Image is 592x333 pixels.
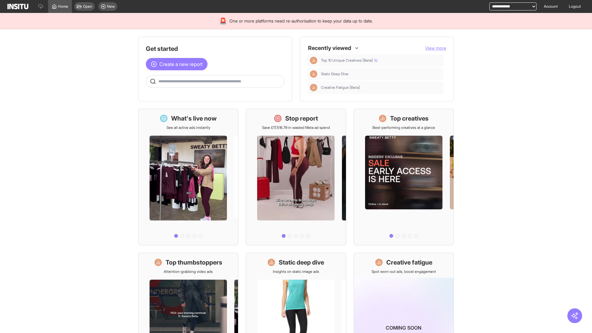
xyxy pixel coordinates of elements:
a: Stop reportSave £17,516.79 in wasted Meta ad spend [246,109,346,245]
div: Insights [310,84,317,91]
p: Insights on static image ads [273,269,319,274]
button: Create a new report [146,58,208,70]
div: 🚨 [219,17,227,25]
span: New [107,4,115,9]
h1: Stop report [285,114,318,123]
span: One or more platforms need re-authorisation to keep your data up to date. [229,18,373,24]
p: Best-performing creatives at a glance [372,125,435,130]
span: Create a new report [159,60,203,68]
div: Insights [310,70,317,78]
div: Insights [310,57,317,64]
button: View more [425,45,446,51]
h1: Top thumbstoppers [166,258,222,267]
span: Top 10 Unique Creatives [Beta] [321,58,378,63]
p: Save £17,516.79 in wasted Meta ad spend [262,125,330,130]
a: What's live nowSee all active ads instantly [138,109,238,245]
span: Static Deep Dive [321,72,441,76]
h1: What's live now [171,114,217,123]
span: Top 10 Unique Creatives [Beta] [321,58,441,63]
span: Open [83,4,92,9]
img: Logo [7,4,28,9]
span: Creative Fatigue [Beta] [321,85,441,90]
p: Attention-grabbing video ads [164,269,213,274]
span: Creative Fatigue [Beta] [321,85,360,90]
h1: Get started [146,44,285,53]
span: Home [58,4,68,9]
p: See all active ads instantly [166,125,210,130]
a: Top creativesBest-performing creatives at a glance [354,109,454,245]
span: Static Deep Dive [321,72,348,76]
h1: Static deep dive [279,258,324,267]
h1: Top creatives [390,114,429,123]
